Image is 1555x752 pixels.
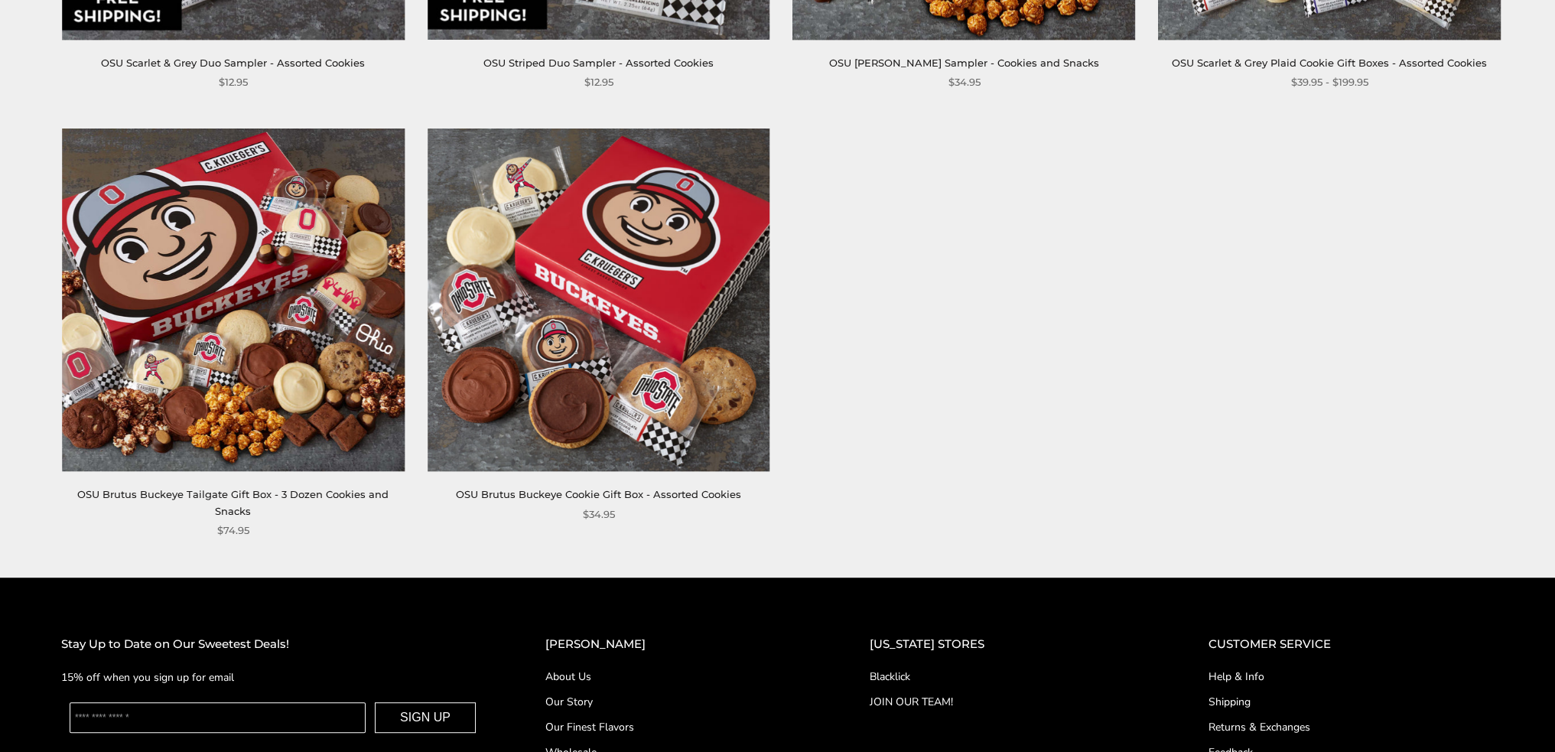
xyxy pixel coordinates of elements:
[1209,719,1494,735] a: Returns & Exchanges
[583,506,615,522] span: $34.95
[61,635,484,654] h2: Stay Up to Date on Our Sweetest Deals!
[545,669,808,685] a: About Us
[61,669,484,686] p: 15% off when you sign up for email
[545,719,808,735] a: Our Finest Flavors
[1209,694,1494,710] a: Shipping
[101,57,365,69] a: OSU Scarlet & Grey Duo Sampler - Assorted Cookies
[62,129,405,472] img: OSU Brutus Buckeye Tailgate Gift Box - 3 Dozen Cookies and Snacks
[870,635,1147,654] h2: [US_STATE] STORES
[948,74,980,90] span: $34.95
[70,702,366,733] input: Enter your email
[870,694,1147,710] a: JOIN OUR TEAM!
[870,669,1147,685] a: Blacklick
[545,635,808,654] h2: [PERSON_NAME]
[456,488,741,500] a: OSU Brutus Buckeye Cookie Gift Box - Assorted Cookies
[217,522,249,539] span: $74.95
[829,57,1099,69] a: OSU [PERSON_NAME] Sampler - Cookies and Snacks
[1209,669,1494,685] a: Help & Info
[12,694,158,740] iframe: Sign Up via Text for Offers
[1209,635,1494,654] h2: CUSTOMER SERVICE
[1291,74,1368,90] span: $39.95 - $199.95
[1172,57,1487,69] a: OSU Scarlet & Grey Plaid Cookie Gift Boxes - Assorted Cookies
[483,57,714,69] a: OSU Striped Duo Sampler - Assorted Cookies
[428,129,770,472] img: OSU Brutus Buckeye Cookie Gift Box - Assorted Cookies
[77,488,389,516] a: OSU Brutus Buckeye Tailgate Gift Box - 3 Dozen Cookies and Snacks
[584,74,613,90] span: $12.95
[545,694,808,710] a: Our Story
[375,702,476,733] button: SIGN UP
[219,74,248,90] span: $12.95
